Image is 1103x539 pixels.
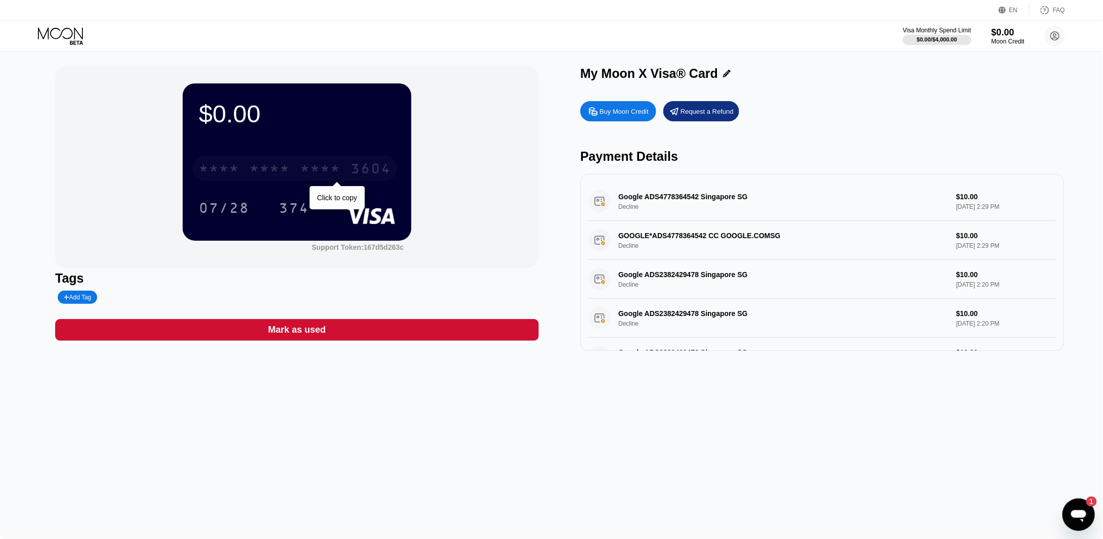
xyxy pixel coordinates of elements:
div: 07/28 [199,201,249,217]
div: Support Token: 167d5d263c [312,243,404,251]
div: $0.00 [992,27,1025,38]
div: EN [1009,7,1018,14]
div: Mark as used [55,319,539,341]
div: EN [999,5,1030,15]
div: $0.00 [199,100,395,128]
div: $0.00 / $4,000.00 [917,36,957,42]
div: Add Tag [64,294,91,301]
div: Tags [55,271,539,286]
div: Payment Details [580,149,1064,164]
div: My Moon X Visa® Card [580,66,718,81]
iframe: Số lượng tin nhắn chưa đọc [1077,497,1097,507]
div: Buy Moon Credit [580,101,656,121]
div: 374 [271,195,317,220]
div: Mark as used [268,324,326,336]
div: Add Tag [58,291,97,304]
div: 374 [279,201,309,217]
div: 07/28 [191,195,257,220]
div: Buy Moon Credit [600,107,649,116]
div: Support Token:167d5d263c [312,243,404,251]
div: $0.00Moon Credit [992,27,1025,45]
div: Visa Monthly Spend Limit$0.00/$4,000.00 [903,27,971,45]
iframe: Nút để khởi chạy cửa sổ nhắn tin, 1 tin nhắn chưa đọc [1063,499,1095,531]
div: Click to copy [317,194,357,202]
div: Visa Monthly Spend Limit [903,27,971,34]
div: FAQ [1030,5,1065,15]
div: Moon Credit [992,38,1025,45]
div: 3604 [351,162,391,178]
div: Request a Refund [681,107,734,116]
div: FAQ [1053,7,1065,14]
div: Request a Refund [663,101,739,121]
